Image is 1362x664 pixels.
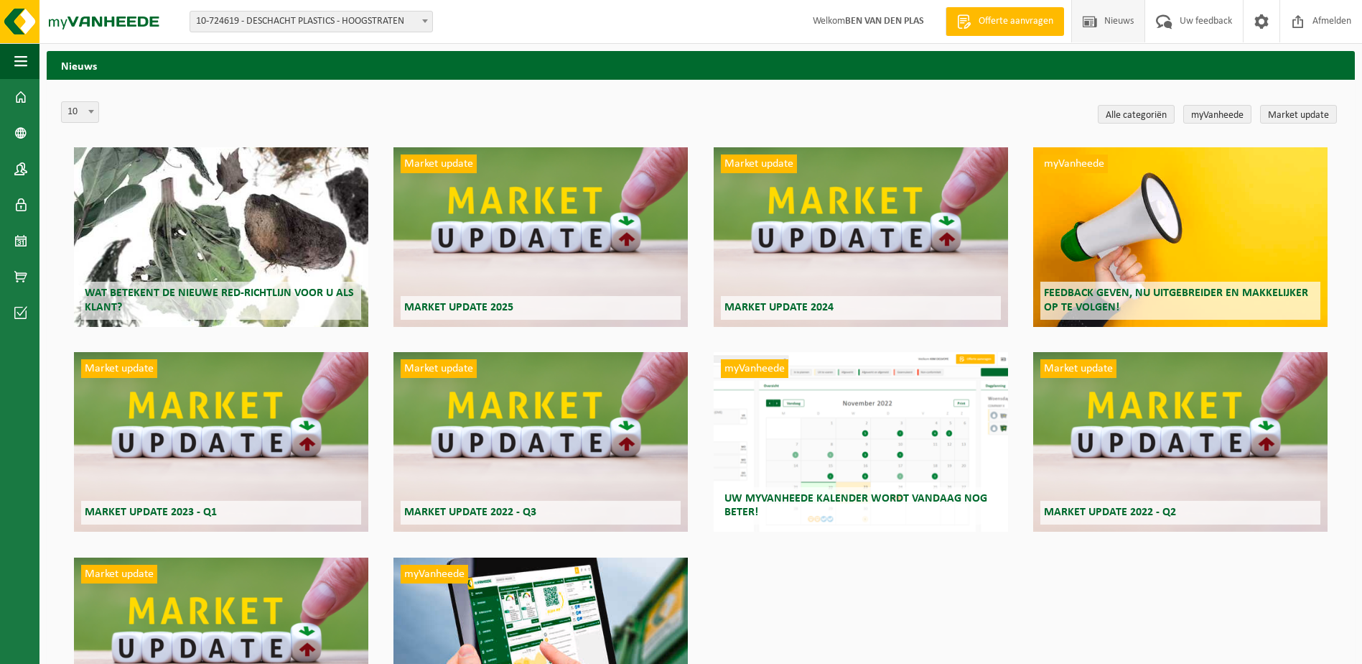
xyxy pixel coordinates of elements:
[1040,155,1108,173] span: myVanheede
[975,14,1057,29] span: Offerte aanvragen
[1044,287,1308,313] span: Feedback geven, nu uitgebreider en makkelijker op te volgen!
[845,16,924,27] strong: BEN VAN DEN PLAS
[190,11,432,32] span: 10-724619 - DESCHACHT PLASTICS - HOOGSTRATEN
[946,7,1064,36] a: Offerte aanvragen
[404,302,513,313] span: Market update 2025
[401,359,477,378] span: Market update
[714,352,1008,532] a: myVanheede Uw myVanheede kalender wordt vandaag nog beter!
[85,507,217,518] span: Market update 2023 - Q1
[1033,352,1328,532] a: Market update Market update 2022 - Q2
[1260,105,1337,124] a: Market update
[401,565,468,584] span: myVanheede
[724,302,834,313] span: Market update 2024
[404,507,536,518] span: Market update 2022 - Q3
[721,359,788,378] span: myVanheede
[1040,359,1116,378] span: Market update
[724,493,987,518] span: Uw myVanheede kalender wordt vandaag nog beter!
[81,565,157,584] span: Market update
[61,101,99,123] span: 10
[721,155,797,173] span: Market update
[1033,147,1328,327] a: myVanheede Feedback geven, nu uitgebreider en makkelijker op te volgen!
[1098,105,1175,124] a: Alle categoriën
[190,11,433,32] span: 10-724619 - DESCHACHT PLASTICS - HOOGSTRATEN
[85,287,354,313] span: Wat betekent de nieuwe RED-richtlijn voor u als klant?
[1044,507,1176,518] span: Market update 2022 - Q2
[47,51,1355,79] h2: Nieuws
[401,155,477,173] span: Market update
[74,147,368,327] a: Wat betekent de nieuwe RED-richtlijn voor u als klant?
[393,147,688,327] a: Market update Market update 2025
[1183,105,1251,124] a: myVanheede
[393,352,688,532] a: Market update Market update 2022 - Q3
[714,147,1008,327] a: Market update Market update 2024
[62,102,98,122] span: 10
[74,352,368,532] a: Market update Market update 2023 - Q1
[81,359,157,378] span: Market update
